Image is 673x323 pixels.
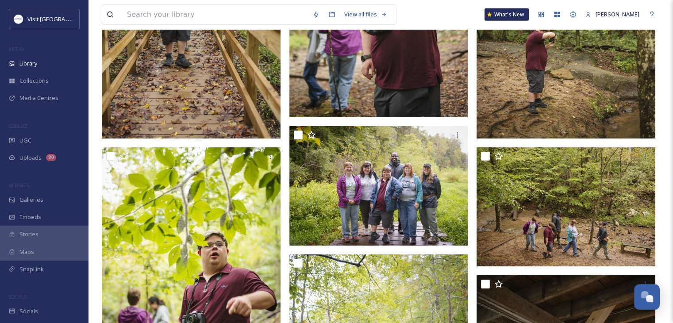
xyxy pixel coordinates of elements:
img: 091725_DownsTowns_CACVB261.jpg [289,126,468,246]
span: SOCIALS [9,293,27,300]
span: Collections [19,77,49,85]
span: UGC [19,136,31,145]
span: Socials [19,307,38,315]
span: Maps [19,248,34,256]
a: What's New [485,8,529,21]
input: Search your library [123,5,308,24]
span: Visit [GEOGRAPHIC_DATA] [27,15,96,23]
span: Galleries [19,196,43,204]
a: View all files [340,6,392,23]
img: Circle%20Logo.png [14,15,23,23]
span: SnapLink [19,265,44,273]
span: Stories [19,230,38,238]
img: 091725_DownsTowns_CACVB251.jpg [477,147,655,267]
span: Uploads [19,154,42,162]
span: [PERSON_NAME] [596,10,639,18]
span: MEDIA [9,46,24,52]
button: Open Chat [634,284,660,310]
div: 90 [46,154,56,161]
a: [PERSON_NAME] [581,6,644,23]
span: WIDGETS [9,182,29,188]
span: Embeds [19,213,41,221]
span: COLLECT [9,123,28,129]
span: Media Centres [19,94,58,102]
span: Library [19,59,37,68]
